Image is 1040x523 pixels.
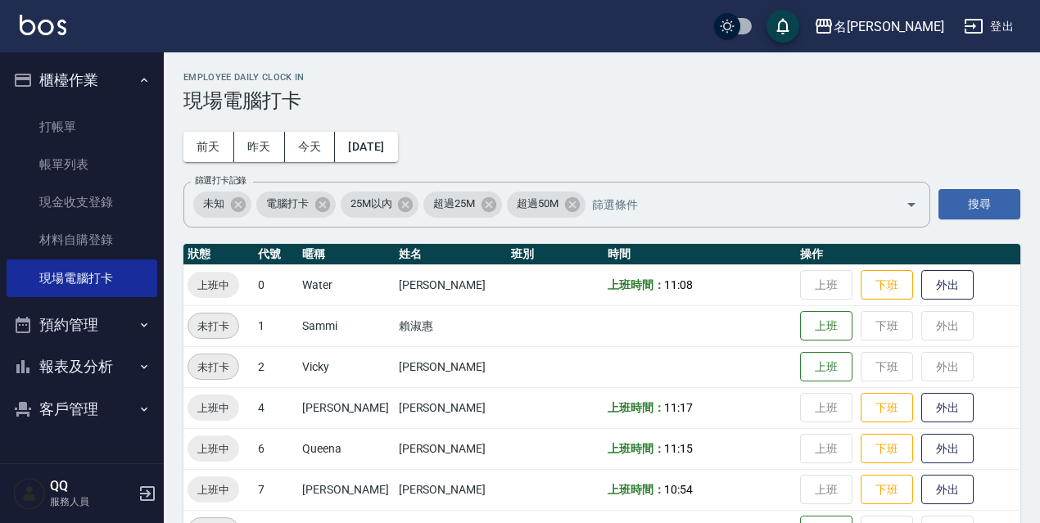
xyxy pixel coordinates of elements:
button: 下班 [861,270,913,300]
a: 帳單列表 [7,146,157,183]
span: 電腦打卡 [256,196,319,212]
th: 時間 [604,244,797,265]
img: Logo [20,15,66,35]
button: 外出 [921,434,974,464]
td: [PERSON_NAME] [395,264,507,305]
button: 下班 [861,434,913,464]
div: 超過25M [423,192,502,218]
button: 名[PERSON_NAME] [807,10,951,43]
span: 上班中 [188,399,239,417]
th: 狀態 [183,244,254,265]
button: 登出 [957,11,1020,42]
td: Sammi [298,305,395,346]
span: 25M以內 [341,196,402,212]
span: 超過25M [423,196,485,212]
button: 今天 [285,132,336,162]
td: [PERSON_NAME] [395,387,507,428]
a: 現金收支登錄 [7,183,157,221]
button: 櫃檯作業 [7,59,157,101]
span: 10:54 [664,483,693,496]
a: 現場電腦打卡 [7,259,157,297]
td: 0 [254,264,298,305]
h2: Employee Daily Clock In [183,72,1020,83]
button: Open [898,192,925,218]
button: [DATE] [335,132,397,162]
h3: 現場電腦打卡 [183,89,1020,112]
td: Water [298,264,395,305]
button: 上班 [800,311,852,341]
button: 前天 [183,132,234,162]
td: [PERSON_NAME] [298,387,395,428]
span: 未打卡 [188,358,238,376]
h5: QQ [50,478,133,494]
button: 外出 [921,475,974,505]
span: 未知 [193,196,234,212]
div: 25M以內 [341,192,419,218]
button: 下班 [861,475,913,505]
a: 材料自購登錄 [7,221,157,259]
td: [PERSON_NAME] [395,346,507,387]
button: 上班 [800,352,852,382]
td: Vicky [298,346,395,387]
td: [PERSON_NAME] [395,428,507,469]
td: 7 [254,469,298,510]
td: 1 [254,305,298,346]
b: 上班時間： [608,401,665,414]
div: 名[PERSON_NAME] [834,16,944,37]
button: 昨天 [234,132,285,162]
div: 超過50M [507,192,586,218]
span: 超過50M [507,196,568,212]
th: 操作 [796,244,1020,265]
th: 姓名 [395,244,507,265]
img: Person [13,477,46,510]
td: 2 [254,346,298,387]
input: 篩選條件 [588,190,877,219]
b: 上班時間： [608,483,665,496]
button: 報表及分析 [7,345,157,388]
label: 篩選打卡記錄 [195,174,246,187]
p: 服務人員 [50,494,133,509]
button: 搜尋 [938,189,1020,219]
button: save [766,10,799,43]
button: 外出 [921,270,974,300]
th: 暱稱 [298,244,395,265]
b: 上班時間： [608,442,665,455]
th: 代號 [254,244,298,265]
span: 上班中 [188,440,239,458]
div: 電腦打卡 [256,192,336,218]
td: [PERSON_NAME] [395,469,507,510]
button: 外出 [921,393,974,423]
td: Queena [298,428,395,469]
button: 預約管理 [7,304,157,346]
span: 11:15 [664,442,693,455]
th: 班別 [507,244,604,265]
button: 客戶管理 [7,388,157,431]
td: [PERSON_NAME] [298,469,395,510]
b: 上班時間： [608,278,665,291]
span: 上班中 [188,481,239,498]
span: 11:08 [664,278,693,291]
button: 下班 [861,393,913,423]
span: 11:17 [664,401,693,414]
span: 未打卡 [188,318,238,335]
td: 4 [254,387,298,428]
td: 6 [254,428,298,469]
td: 賴淑惠 [395,305,507,346]
div: 未知 [193,192,251,218]
span: 上班中 [188,277,239,294]
a: 打帳單 [7,108,157,146]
